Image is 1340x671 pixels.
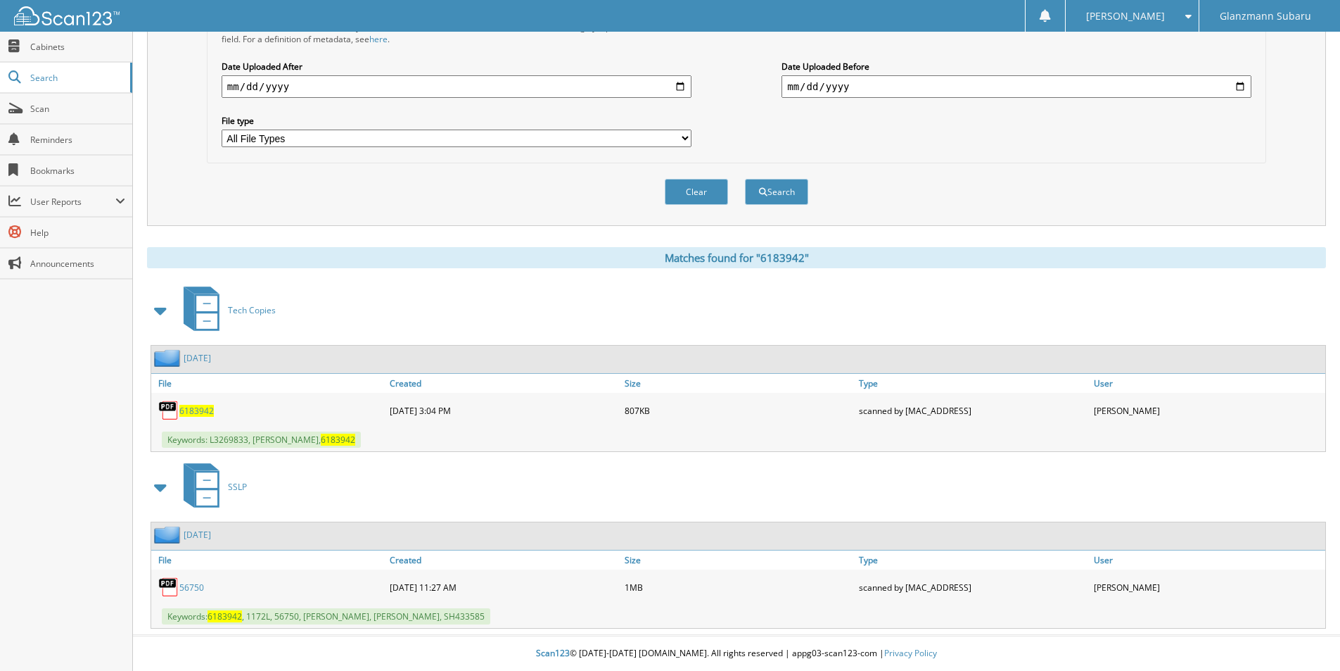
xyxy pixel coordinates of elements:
a: 56750 [179,582,204,594]
span: SSLP [228,481,247,493]
div: All metadata fields are searched by default. Select a cabinet with metadata to enable filtering b... [222,21,691,45]
div: [PERSON_NAME] [1090,396,1325,425]
div: 1MB [621,573,856,601]
span: Bookmarks [30,165,125,177]
input: start [222,75,691,98]
a: [DATE] [184,352,211,364]
span: Scan [30,103,125,115]
a: [DATE] [184,529,211,541]
span: Help [30,227,125,239]
a: Privacy Policy [884,647,937,659]
img: folder2.png [154,349,184,367]
div: [DATE] 11:27 AM [386,573,621,601]
label: Date Uploaded After [222,61,691,73]
a: here [369,33,388,45]
button: Clear [665,179,728,205]
a: Size [621,374,856,393]
img: scan123-logo-white.svg [14,6,120,25]
a: Type [855,551,1090,570]
div: 807KB [621,396,856,425]
a: Type [855,374,1090,393]
span: Keywords: , 1172L, 56750, [PERSON_NAME], [PERSON_NAME], SH433585 [162,608,490,625]
div: [PERSON_NAME] [1090,573,1325,601]
span: Reminders [30,134,125,146]
label: Date Uploaded Before [781,61,1251,73]
span: Tech Copies [228,304,276,316]
iframe: Chat Widget [1270,603,1340,671]
a: Created [386,551,621,570]
span: Glanzmann Subaru [1220,12,1311,20]
span: Scan123 [536,647,570,659]
a: SSLP [175,459,247,515]
input: end [781,75,1251,98]
a: User [1090,374,1325,393]
a: User [1090,551,1325,570]
label: File type [222,115,691,127]
img: PDF.png [158,400,179,421]
span: Search [30,72,123,84]
a: File [151,551,386,570]
span: [PERSON_NAME] [1086,12,1165,20]
a: File [151,374,386,393]
span: Keywords: L3269833, [PERSON_NAME], [162,432,361,448]
a: Tech Copies [175,282,276,338]
span: User Reports [30,196,115,208]
div: © [DATE]-[DATE] [DOMAIN_NAME]. All rights reserved | appg03-scan123-com | [133,636,1340,671]
div: [DATE] 3:04 PM [386,396,621,425]
div: Matches found for "6183942" [147,247,1326,268]
img: PDF.png [158,577,179,598]
img: folder2.png [154,526,184,544]
a: Size [621,551,856,570]
a: Created [386,374,621,393]
span: 6183942 [321,434,355,446]
span: 6183942 [208,610,242,622]
span: Cabinets [30,41,125,53]
span: Announcements [30,258,125,270]
div: scanned by [MAC_ADDRESS] [855,573,1090,601]
button: Search [745,179,808,205]
div: scanned by [MAC_ADDRESS] [855,396,1090,425]
a: 6183942 [179,405,214,417]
